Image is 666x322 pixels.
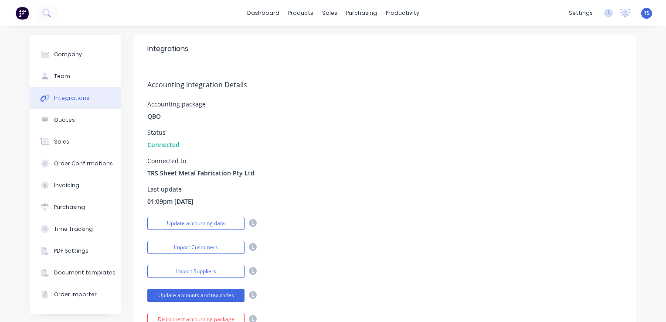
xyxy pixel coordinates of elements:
[147,168,255,178] span: TRS Sheet Metal Fabrication Pty Ltd
[564,7,597,20] div: settings
[147,112,161,121] span: QBO
[54,51,82,58] div: Company
[54,203,85,211] div: Purchasing
[147,158,255,164] div: Connected to
[30,44,121,65] button: Company
[243,7,284,20] a: dashboard
[30,284,121,305] button: Order Importer
[54,225,93,233] div: Time Tracking
[147,130,180,136] div: Status
[54,160,113,168] div: Order Confirmations
[147,289,245,302] button: Update accounts and tax codes
[30,240,121,262] button: PDF Settings
[147,265,245,278] button: Import Suppliers
[318,7,342,20] div: sales
[147,241,245,254] button: Import Customers
[30,175,121,196] button: Invoicing
[147,197,194,206] span: 01:09pm [DATE]
[54,72,70,80] div: Team
[147,81,623,89] h5: Accounting Integration Details
[54,182,79,189] div: Invoicing
[54,116,75,124] div: Quotes
[54,291,97,298] div: Order Importer
[30,153,121,175] button: Order Confirmations
[147,186,194,192] div: Last update
[54,94,89,102] div: Integrations
[30,218,121,240] button: Time Tracking
[16,7,29,20] img: Factory
[147,44,188,54] div: Integrations
[644,9,650,17] span: TS
[147,217,245,230] button: Update accounting data
[147,101,206,107] div: Accounting package
[54,138,69,146] div: Sales
[381,7,424,20] div: productivity
[30,131,121,153] button: Sales
[30,87,121,109] button: Integrations
[30,196,121,218] button: Purchasing
[30,65,121,87] button: Team
[342,7,381,20] div: purchasing
[284,7,318,20] div: products
[147,140,180,149] span: Connected
[54,247,88,255] div: PDF Settings
[30,109,121,131] button: Quotes
[54,269,116,277] div: Document templates
[30,262,121,284] button: Document templates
